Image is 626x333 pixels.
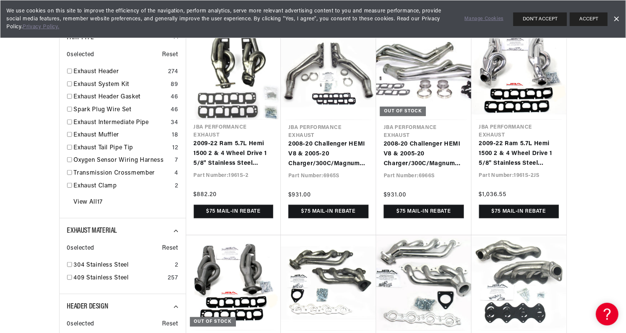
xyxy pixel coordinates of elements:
[174,169,178,178] div: 4
[74,105,168,115] a: Spark Plug Wire Set
[175,181,178,191] div: 2
[611,14,622,25] a: Dismiss Banner
[6,7,454,31] span: We use cookies on this site to improve the efficiency of the navigation, perform analytics, serve...
[171,80,178,90] div: 89
[74,80,168,90] a: Exhaust System Kit
[74,198,103,207] a: View All 17
[171,92,178,102] div: 46
[175,156,178,166] div: 7
[74,67,165,77] a: Exhaust Header
[570,12,608,26] button: ACCEPT
[74,181,172,191] a: Exhaust Clamp
[74,143,170,153] a: Exhaust Tail Pipe Tip
[513,12,567,26] button: DON'T ACCEPT
[74,273,165,283] a: 409 Stainless Steel
[162,319,178,329] span: Reset
[67,319,94,329] span: 0 selected
[171,118,178,128] div: 34
[74,261,172,270] a: 304 Stainless Steel
[168,67,178,77] div: 274
[74,92,168,102] a: Exhaust Header Gasket
[162,244,178,253] span: Reset
[67,303,109,310] span: Header Design
[172,130,178,140] div: 18
[172,143,178,153] div: 12
[171,105,178,115] div: 46
[74,169,171,178] a: Transmission Crossmember
[162,50,178,60] span: Reset
[74,156,172,166] a: Oxygen Sensor Wiring Harness
[168,273,178,283] div: 257
[74,118,168,128] a: Exhaust Intermediate Pipe
[465,15,504,23] a: Manage Cookies
[67,227,117,235] span: Exhaust Material
[67,50,94,60] span: 0 selected
[384,140,464,169] a: 2008-20 Challenger HEMI V8 & 2005-20 Charger/300C/Magnum HEMI V8 1 7/8" Stainless Steel Long Tube...
[74,130,169,140] a: Exhaust Muffler
[23,24,59,30] a: Privacy Policy.
[479,139,559,168] a: 2009-22 Ram 5.7L Hemi 1500 2 & 4 Wheel Drive 1 5/8" Stainless Steel Shorty Header with Metallic C...
[194,139,274,168] a: 2009-22 Ram 5.7L Hemi 1500 2 & 4 Wheel Drive 1 5/8" Stainless Steel Shorty Header
[288,140,369,169] a: 2008-20 Challenger HEMI V8 & 2005-20 Charger/300C/Magnum HEMI V8 1 3/4" Long Tube Stainless Steel...
[175,261,178,270] div: 2
[67,244,94,253] span: 0 selected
